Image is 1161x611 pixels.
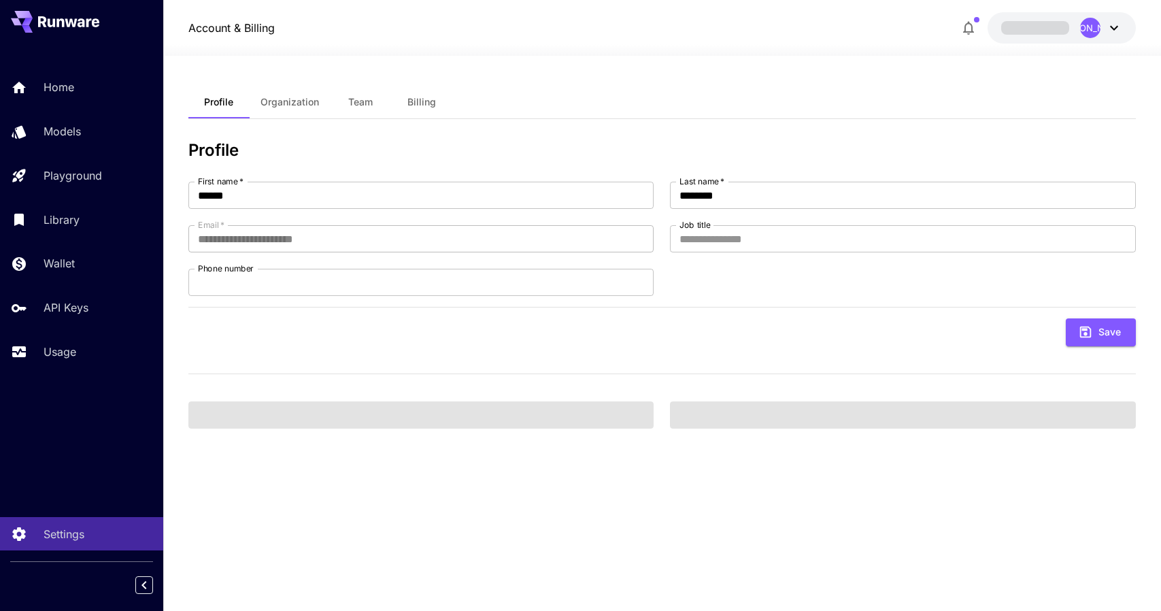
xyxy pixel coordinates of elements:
a: Account & Billing [188,20,275,36]
p: API Keys [44,299,88,316]
h3: Profile [188,141,1137,160]
p: Library [44,212,80,228]
button: [PERSON_NAME] [988,12,1136,44]
p: Wallet [44,255,75,271]
p: Home [44,79,74,95]
nav: breadcrumb [188,20,275,36]
p: Usage [44,344,76,360]
span: Billing [407,96,436,108]
span: Profile [204,96,233,108]
div: [PERSON_NAME] [1080,18,1100,38]
button: Collapse sidebar [135,576,153,594]
button: Save [1066,318,1136,346]
label: Job title [679,219,711,231]
span: Organization [260,96,319,108]
label: Last name [679,176,724,187]
p: Settings [44,526,84,542]
div: Collapse sidebar [146,573,163,597]
p: Playground [44,167,102,184]
span: Team [348,96,373,108]
p: Models [44,123,81,139]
